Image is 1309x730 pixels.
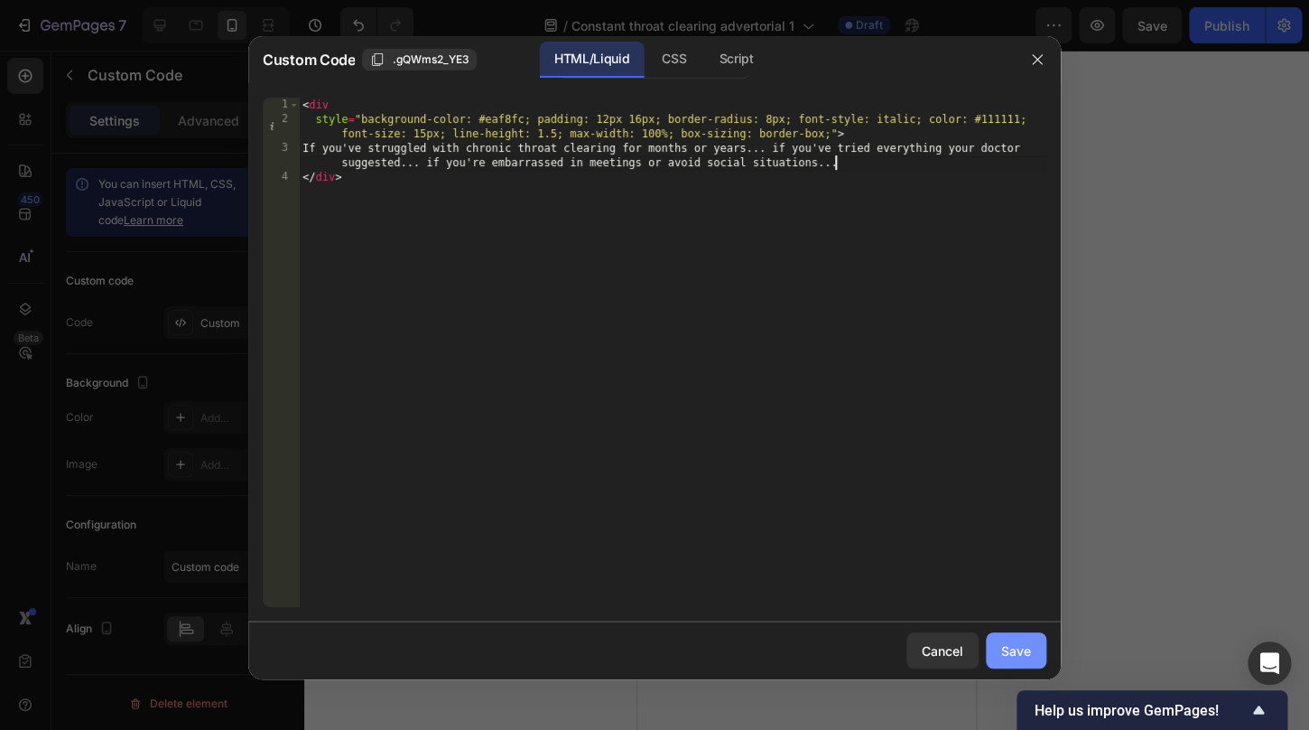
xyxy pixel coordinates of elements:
[263,49,355,70] span: Custom Code
[263,98,300,112] div: 1
[906,632,979,669] button: Cancel
[704,42,767,78] div: Script
[1001,641,1031,660] div: Save
[263,170,300,184] div: 4
[392,51,469,68] span: .gQWms2_YE3
[647,42,701,78] div: CSS
[986,632,1046,669] button: Save
[1035,702,1248,719] span: Help us improve GemPages!
[362,49,477,70] button: .gQWms2_YE3
[263,112,300,141] div: 2
[1248,641,1291,685] div: Open Intercom Messenger
[540,42,644,78] div: HTML/Liquid
[263,141,300,170] div: 3
[1035,699,1269,721] button: Show survey - Help us improve GemPages!
[922,641,963,660] div: Cancel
